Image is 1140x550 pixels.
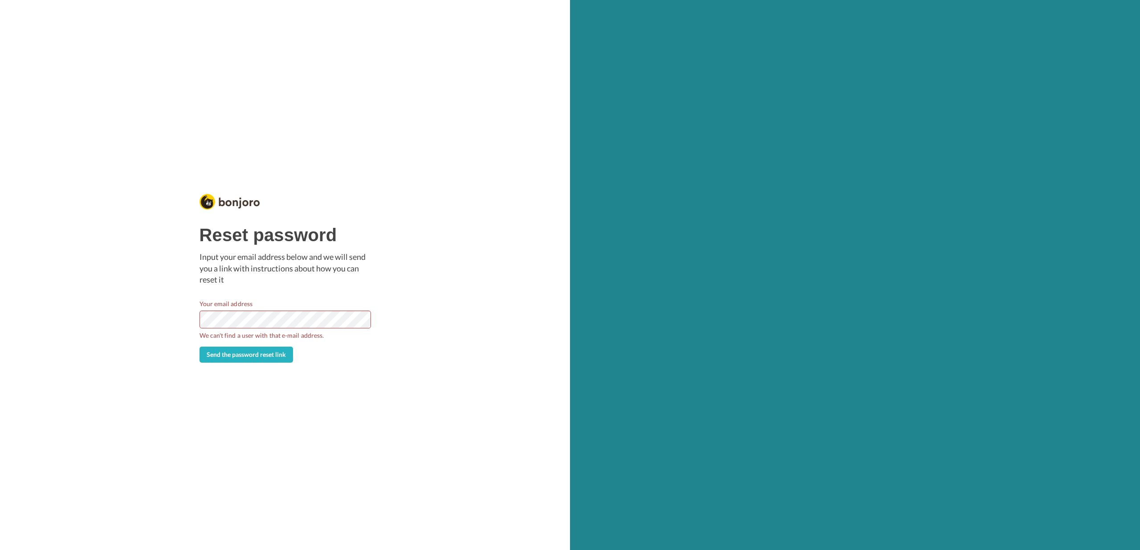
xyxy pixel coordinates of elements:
[199,225,371,245] h1: Reset password
[207,351,286,358] span: Send the password reset link
[199,331,371,340] b: We can't find a user with that e-mail address.
[199,299,252,308] label: Your email address
[199,347,293,363] button: Send the password reset link
[199,251,371,286] p: Input your email address below and we will send you a link with instructions about how you can re...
